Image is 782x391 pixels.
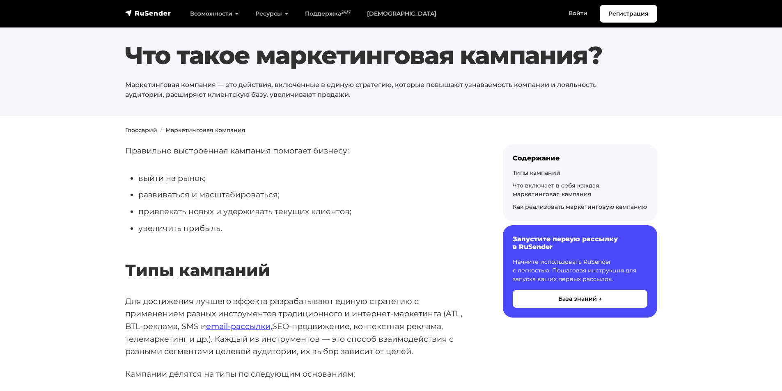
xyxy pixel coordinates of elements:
[138,172,477,185] li: выйти на рынок;
[513,154,647,162] div: Содержание
[513,182,599,198] a: Что включает в себя каждая маркетинговая кампания
[513,169,560,176] a: Типы кампаний
[297,5,359,22] a: Поддержка24/7
[138,188,477,201] li: развиваться и масштабироваться;
[125,144,477,157] p: Правильно выстроенная кампания помогает бизнесу:
[120,126,662,135] nav: breadcrumb
[513,290,647,308] button: База знаний →
[513,203,647,210] a: Как реализовать маркетинговую кампанию
[138,222,477,235] li: увеличить прибыль.
[560,5,596,22] a: Войти
[513,258,647,284] p: Начните использовать RuSender с легкостью. Пошаговая инструкция для запуска ваших первых рассылок.
[206,321,272,331] a: email-рассылки,
[341,9,351,15] sup: 24/7
[138,205,477,218] li: привлекать новых и удерживать текущих клиентов;
[125,368,477,380] p: Кампании делятся на типы по следующим основаниям:
[359,5,445,22] a: [DEMOGRAPHIC_DATA]
[157,126,245,135] li: Маркетинговая компания
[125,9,171,17] img: RuSender
[125,80,612,100] p: Маркетинговая компания — это действия, включенные в единую стратегию, которые повышают узнаваемос...
[125,236,477,280] h2: Типы кампаний
[125,295,477,358] p: Для достижения лучшего эффекта разрабатывают единую стратегию с применением разных инструментов т...
[247,5,297,22] a: Ресурсы
[125,41,612,70] h1: Что такое маркетинговая кампания?
[503,225,657,317] a: Запустите первую рассылку в RuSender Начните использовать RuSender с легкостью. Пошаговая инструк...
[600,5,657,23] a: Регистрация
[182,5,247,22] a: Возможности
[513,235,647,251] h6: Запустите первую рассылку в RuSender
[125,126,157,134] a: Глоссарий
